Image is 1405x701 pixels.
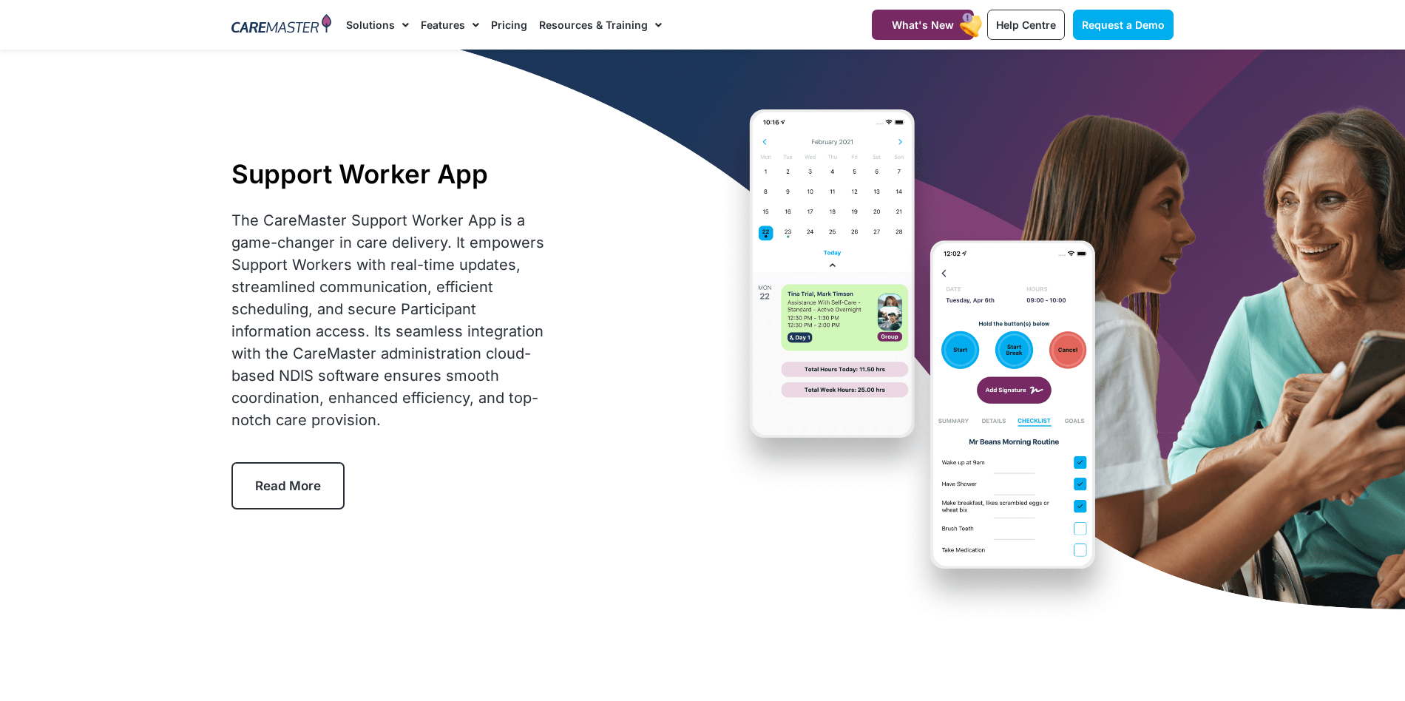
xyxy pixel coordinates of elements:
[231,462,345,509] a: Read More
[1073,10,1174,40] a: Request a Demo
[231,158,552,189] h1: Support Worker App
[872,10,974,40] a: What's New
[231,209,552,431] div: The CareMaster Support Worker App is a game-changer in care delivery. It empowers Support Workers...
[996,18,1056,31] span: Help Centre
[987,10,1065,40] a: Help Centre
[255,478,321,493] span: Read More
[1082,18,1165,31] span: Request a Demo
[231,14,331,36] img: CareMaster Logo
[892,18,954,31] span: What's New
